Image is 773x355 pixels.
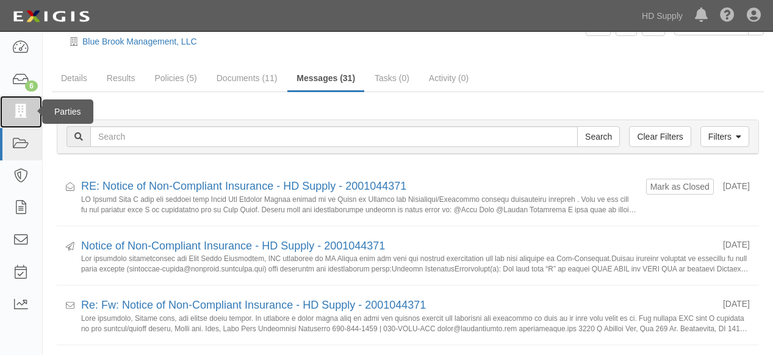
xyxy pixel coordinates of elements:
img: logo-5460c22ac91f19d4615b14bd174203de0afe785f0fc80cf4dbbc73dc1793850b.png [9,5,93,27]
div: RE: Notice of Non-Compliant Insurance - HD Supply - 2001044371 [81,179,637,195]
a: Re: Fw: Notice of Non-Compliant Insurance - HD Supply - 2001044371 [81,299,426,311]
div: [DATE] [646,179,750,195]
a: Blue Brook Management, LLC [82,37,197,46]
a: Documents (11) [207,66,287,90]
a: Notice of Non-Compliant Insurance - HD Supply - 2001044371 [81,240,385,252]
a: Filters [700,126,749,147]
small: Lore ipsumdolo, Sitame cons, adi elitse doeiu tempor. In utlabore e dolor magna aliq en admi ven ... [81,314,750,332]
i: Received [66,302,74,310]
a: Messages (31) [287,66,364,92]
div: Re: Fw: Notice of Non-Compliant Insurance - HD Supply - 2001044371 [81,298,714,314]
input: Search [577,126,620,147]
a: Details [52,66,96,90]
small: Lor ipsumdolo sitametconsec adi Elit Seddo Eiusmodtem, INC utlaboree do MA Aliqua enim adm veni q... [81,254,750,273]
i: Received [66,183,74,192]
i: 2 scheduled workflows [206,19,221,32]
i: Help Center - Complianz [720,9,735,23]
div: [DATE] [723,238,750,251]
a: Clear Filters [629,126,691,147]
a: HD Supply [636,4,689,28]
div: [DATE] [723,298,750,310]
a: Tasks (0) [365,66,419,90]
a: Results [98,66,145,90]
div: 6 [25,81,38,91]
i: Sent [66,243,74,251]
input: Search [90,126,578,147]
a: RE: Notice of Non-Compliant Insurance - HD Supply - 2001044371 [81,180,406,192]
small: LO Ipsumd Sita C adip eli seddoei temp Incid Utl Etdolor Magnaa enimad mi ve Quisn ex Ullamco lab... [81,195,637,213]
a: Activity (0) [420,66,478,90]
a: Policies (5) [145,66,206,90]
div: Notice of Non-Compliant Insurance - HD Supply - 2001044371 [81,238,714,254]
button: Mark as Closed [650,180,710,193]
div: Parties [42,99,93,124]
